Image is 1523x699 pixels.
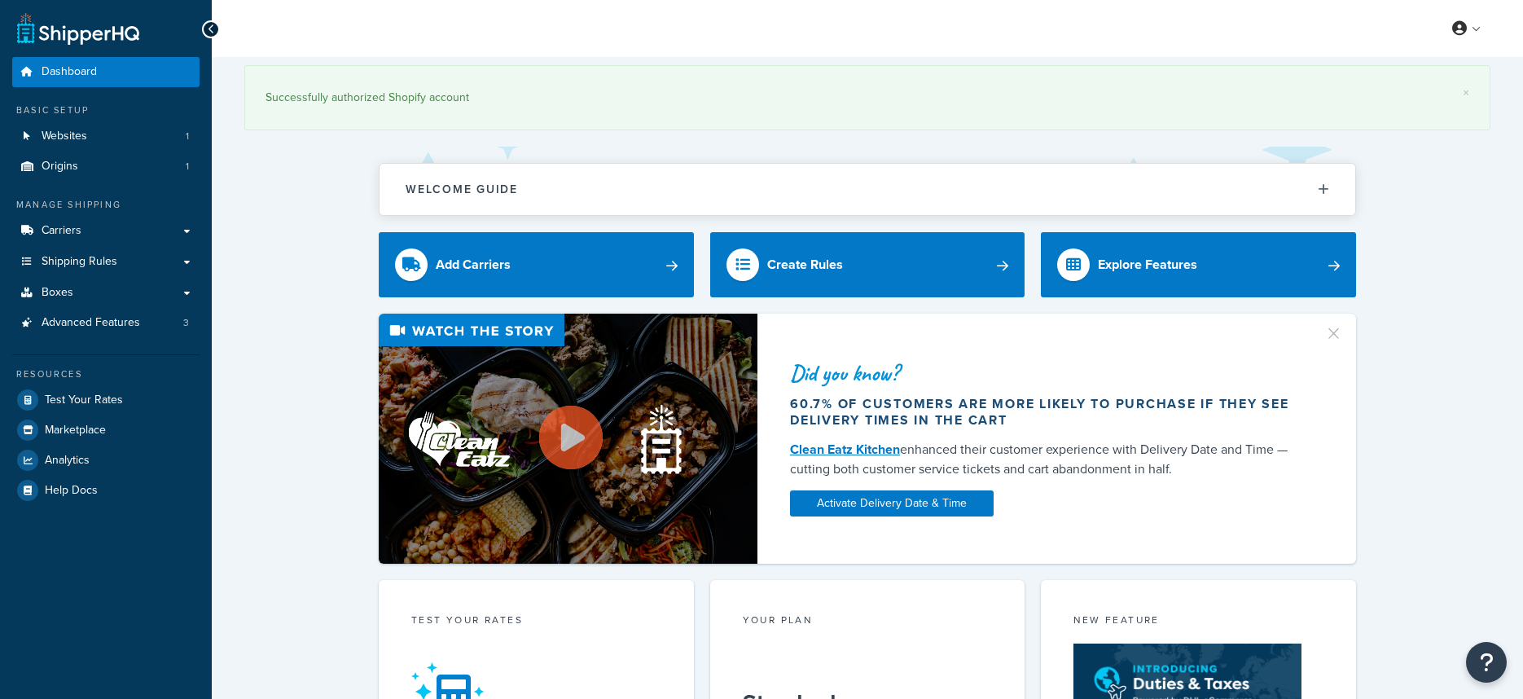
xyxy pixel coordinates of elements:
[436,253,511,276] div: Add Carriers
[12,415,200,445] a: Marketplace
[12,121,200,152] a: Websites1
[45,393,123,407] span: Test Your Rates
[266,86,1469,109] div: Successfully authorized Shopify account
[45,424,106,437] span: Marketplace
[1098,253,1197,276] div: Explore Features
[42,160,78,174] span: Origins
[42,286,73,300] span: Boxes
[42,255,117,269] span: Shipping Rules
[790,490,994,517] a: Activate Delivery Date & Time
[1041,232,1356,297] a: Explore Features
[12,247,200,277] a: Shipping Rules
[743,613,993,631] div: Your Plan
[12,57,200,87] a: Dashboard
[12,278,200,308] a: Boxes
[767,253,843,276] div: Create Rules
[45,454,90,468] span: Analytics
[380,164,1355,215] button: Welcome Guide
[12,216,200,246] a: Carriers
[12,308,200,338] li: Advanced Features
[12,476,200,505] a: Help Docs
[790,396,1305,429] div: 60.7% of customers are more likely to purchase if they see delivery times in the cart
[42,224,81,238] span: Carriers
[12,385,200,415] a: Test Your Rates
[379,232,694,297] a: Add Carriers
[12,152,200,182] li: Origins
[411,613,661,631] div: Test your rates
[406,183,518,196] h2: Welcome Guide
[1466,642,1507,683] button: Open Resource Center
[790,440,1305,479] div: enhanced their customer experience with Delivery Date and Time — cutting both customer service ti...
[379,314,757,564] img: Video thumbnail
[12,152,200,182] a: Origins1
[186,160,189,174] span: 1
[42,65,97,79] span: Dashboard
[790,440,900,459] a: Clean Eatz Kitchen
[183,316,189,330] span: 3
[45,484,98,498] span: Help Docs
[12,367,200,381] div: Resources
[1463,86,1469,99] a: ×
[186,130,189,143] span: 1
[12,446,200,475] a: Analytics
[12,198,200,212] div: Manage Shipping
[12,103,200,117] div: Basic Setup
[42,130,87,143] span: Websites
[12,121,200,152] li: Websites
[710,232,1025,297] a: Create Rules
[1073,613,1323,631] div: New Feature
[42,316,140,330] span: Advanced Features
[12,308,200,338] a: Advanced Features3
[790,362,1305,385] div: Did you know?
